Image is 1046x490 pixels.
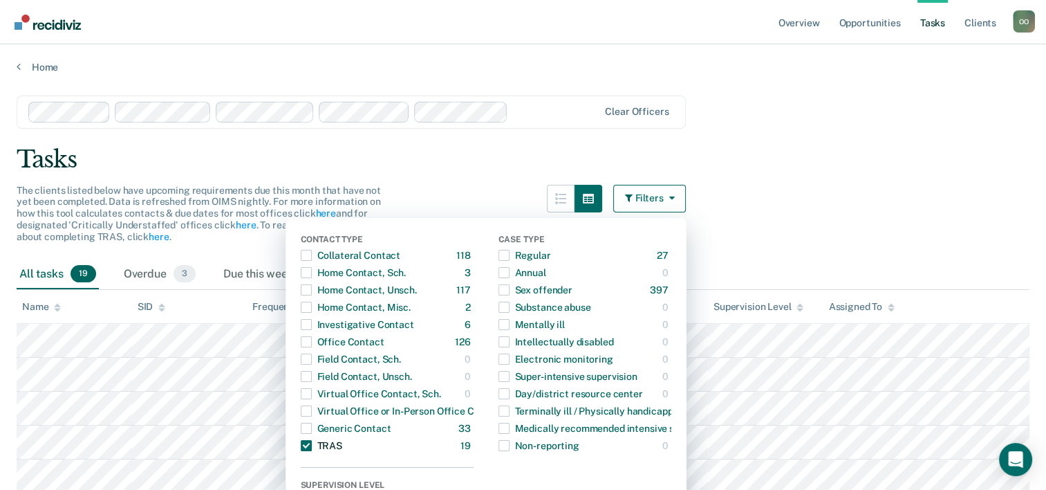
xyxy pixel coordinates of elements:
div: 2 [465,296,474,318]
a: here [149,231,169,242]
div: Office Contact [301,331,384,353]
div: Home Contact, Misc. [301,296,411,318]
div: 33 [458,417,474,439]
div: 3 [465,262,474,284]
div: SID [138,301,166,313]
div: TRAS [301,435,342,457]
div: 27 [657,244,671,266]
div: 0 [662,262,671,284]
div: 0 [662,296,671,318]
div: O O [1013,10,1035,33]
div: 0 [662,331,671,353]
button: Profile dropdown button [1013,10,1035,33]
div: Clear officers [605,106,669,118]
div: Supervision Level [713,301,804,313]
img: Recidiviz [15,15,81,30]
div: Electronic monitoring [498,348,613,370]
div: All tasks19 [17,260,99,290]
a: here [315,208,335,219]
div: Field Contact, Unsch. [301,365,412,388]
div: 0 [662,314,671,336]
div: 126 [455,331,474,353]
div: 0 [662,435,671,457]
div: Home Contact, Sch. [301,262,406,284]
div: Virtual Office or In-Person Office Contact [301,400,504,422]
div: 0 [465,348,474,370]
div: 0 [465,365,474,388]
div: Tasks [17,145,1029,174]
div: Regular [498,244,551,266]
div: Super-intensive supervision [498,365,637,388]
span: 3 [174,265,196,283]
div: Substance abuse [498,296,591,318]
div: Due this week5 [221,260,326,290]
div: Sex offender [498,279,572,301]
div: Medically recommended intensive supervision [498,417,720,439]
a: Home [17,61,1029,73]
div: 117 [456,279,474,301]
div: Intellectually disabled [498,331,614,353]
div: Home Contact, Unsch. [301,279,417,301]
div: Generic Contact [301,417,391,439]
div: Day/district resource center [498,383,643,405]
div: Frequency [252,301,300,313]
div: Virtual Office Contact, Sch. [301,383,441,405]
span: The clients listed below have upcoming requirements due this month that have not yet been complet... [17,185,381,242]
div: Terminally ill / Physically handicapped [498,400,684,422]
div: Assigned To [828,301,894,313]
div: 397 [650,279,671,301]
div: Open Intercom Messenger [999,443,1032,476]
div: Contact Type [301,235,474,247]
div: Field Contact, Sch. [301,348,401,370]
div: 6 [465,314,474,336]
button: Filters [613,185,687,212]
div: 19 [460,435,474,457]
div: Annual [498,262,546,284]
div: Case Type [498,235,671,247]
div: 0 [662,365,671,388]
div: 0 [465,383,474,405]
a: here [236,219,256,230]
div: 0 [662,348,671,370]
div: Name [22,301,61,313]
div: Collateral Contact [301,244,400,266]
div: Mentally ill [498,314,565,336]
div: 118 [456,244,474,266]
div: 0 [662,383,671,405]
div: Non-reporting [498,435,579,457]
span: 19 [71,265,96,283]
div: Overdue3 [121,260,198,290]
div: Investigative Contact [301,314,414,336]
